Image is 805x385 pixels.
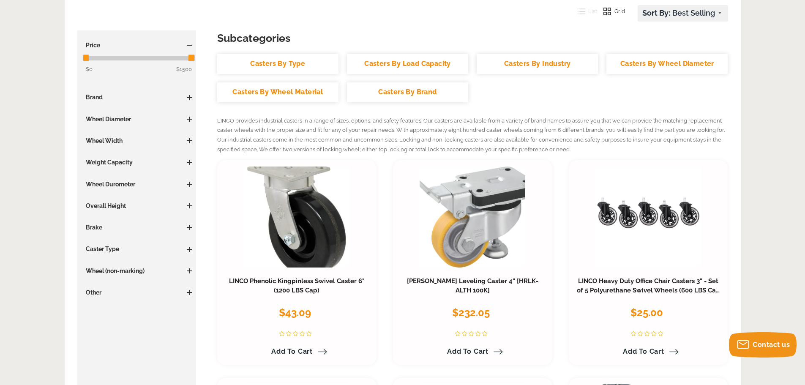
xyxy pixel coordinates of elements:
[176,65,192,74] span: $1500
[217,82,338,102] a: Casters By Wheel Material
[82,41,192,49] h3: Price
[82,267,192,275] h3: Wheel (non-marking)
[86,66,93,72] span: $0
[229,277,365,294] a: LINCO Phenolic Kingpinless Swivel Caster 6" (1200 LBS Cap)
[442,344,503,359] a: Add to Cart
[597,5,625,18] button: Grid
[82,158,192,167] h3: Weight Capacity
[729,332,797,358] button: Contact us
[82,245,192,253] h3: Caster Type
[217,30,728,46] h3: Subcategories
[630,306,663,319] span: $25.00
[82,202,192,210] h3: Overall Height
[606,54,728,74] a: Casters By Wheel Diameter
[82,93,192,101] h3: Brand
[452,306,490,319] span: $232.05
[477,54,598,74] a: Casters By Industry
[618,344,679,359] a: Add to Cart
[347,82,468,102] a: Casters By Brand
[82,137,192,145] h3: Wheel Width
[347,54,468,74] a: Casters By Load Capacity
[82,115,192,123] h3: Wheel Diameter
[217,54,338,74] a: Casters By Type
[271,347,313,355] span: Add to Cart
[279,306,311,319] span: $43.09
[623,347,664,355] span: Add to Cart
[82,180,192,188] h3: Wheel Durometer
[571,5,598,18] button: List
[577,277,720,303] a: LINCO Heavy Duty Office Chair Casters 3" - Set of 5 Polyurethane Swivel Wheels (600 LBS Cap Combi...
[217,116,728,155] p: LINCO provides industrial casters in a range of sizes, options, and safety features. Our casters ...
[753,341,790,349] span: Contact us
[447,347,488,355] span: Add to Cart
[82,223,192,232] h3: Brake
[266,344,327,359] a: Add to Cart
[82,288,192,297] h3: Other
[407,277,538,294] a: [PERSON_NAME] Leveling Caster 4" [HRLK-ALTH 100K]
